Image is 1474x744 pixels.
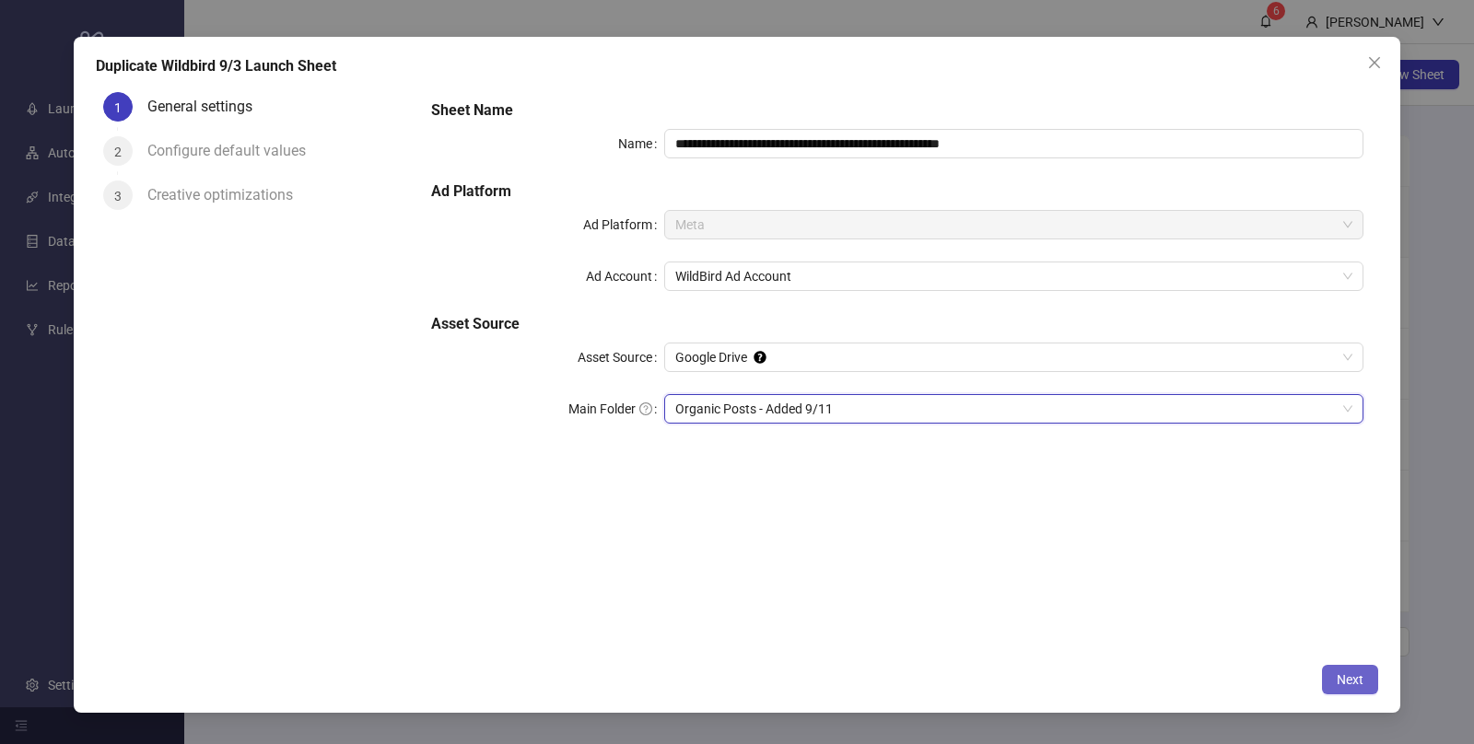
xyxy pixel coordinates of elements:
[431,99,1363,122] h5: Sheet Name
[114,100,122,115] span: 1
[1322,665,1378,694] button: Next
[675,395,1352,423] span: Organic Posts - Added 9/11
[96,55,1378,77] div: Duplicate Wildbird 9/3 Launch Sheet
[583,210,664,239] label: Ad Platform
[147,136,321,166] div: Configure default values
[114,189,122,203] span: 3
[431,180,1363,203] h5: Ad Platform
[578,343,664,372] label: Asset Source
[664,129,1363,158] input: Name
[431,313,1363,335] h5: Asset Source
[675,262,1352,290] span: WildBird Ad Account
[586,262,664,291] label: Ad Account
[618,129,664,158] label: Name
[675,343,1352,371] span: Google Drive
[1337,672,1363,687] span: Next
[1367,55,1382,70] span: close
[114,145,122,159] span: 2
[568,394,664,424] label: Main Folder
[1360,48,1389,77] button: Close
[639,402,652,415] span: question-circle
[675,211,1352,238] span: Meta
[147,92,267,122] div: General settings
[147,180,308,210] div: Creative optimizations
[752,349,768,366] div: Tooltip anchor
